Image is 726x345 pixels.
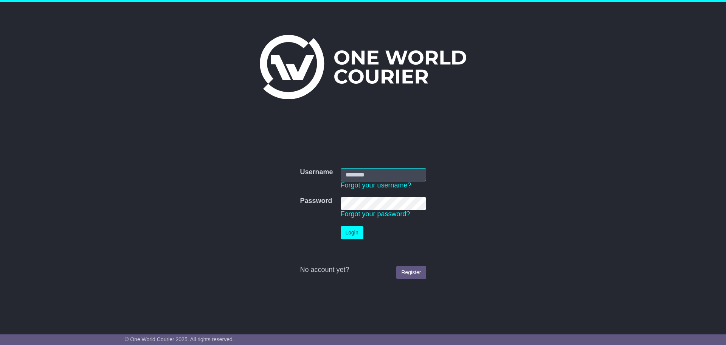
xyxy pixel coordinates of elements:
img: One World [260,35,466,99]
a: Register [396,266,426,279]
label: Password [300,197,332,205]
a: Forgot your username? [341,181,411,189]
span: © One World Courier 2025. All rights reserved. [125,336,234,342]
label: Username [300,168,333,176]
button: Login [341,226,363,239]
div: No account yet? [300,266,426,274]
a: Forgot your password? [341,210,410,218]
